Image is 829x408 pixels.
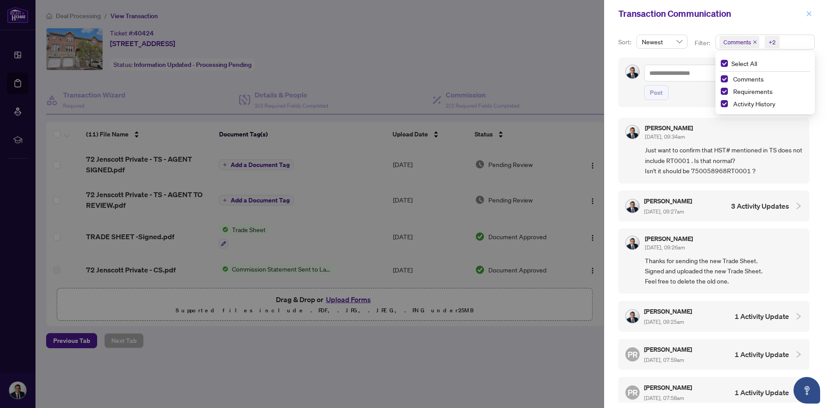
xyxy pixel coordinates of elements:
[628,386,638,399] span: PR
[731,201,789,211] h4: 3 Activity Updates
[645,133,685,140] span: [DATE], 09:34am
[645,244,685,251] span: [DATE], 09:26am
[644,306,693,316] h5: [PERSON_NAME]
[719,36,759,48] span: Comments
[769,38,776,47] div: +2
[735,311,789,322] h4: 1 Activity Update
[794,377,820,404] button: Open asap
[626,125,639,139] img: Profile Icon
[644,357,684,363] span: [DATE], 07:59am
[644,395,684,401] span: [DATE], 07:58am
[644,196,693,206] h5: [PERSON_NAME]
[644,344,693,354] h5: [PERSON_NAME]
[645,125,693,131] h5: [PERSON_NAME]
[733,100,775,108] span: Activity History
[626,310,639,323] img: Profile Icon
[730,98,809,109] span: Activity History
[644,85,668,100] button: Post
[644,319,684,325] span: [DATE], 09:25am
[645,236,693,242] h5: [PERSON_NAME]
[626,65,639,78] img: Profile Icon
[723,38,751,47] span: Comments
[735,387,789,398] h4: 1 Activity Update
[806,11,812,17] span: close
[618,301,809,332] div: Profile Icon[PERSON_NAME] [DATE], 09:25am1 Activity Update
[753,40,757,44] span: close
[794,312,802,320] span: collapsed
[728,58,761,68] span: Select All
[794,350,802,358] span: collapsed
[618,377,809,408] div: PR[PERSON_NAME] [DATE], 07:58am1 Activity Update
[618,190,809,221] div: Profile Icon[PERSON_NAME] [DATE], 09:27am3 Activity Updates
[794,202,802,210] span: collapsed
[644,382,693,392] h5: [PERSON_NAME]
[644,208,684,215] span: [DATE], 09:27am
[645,256,802,287] span: Thanks for sending the new Trade Sheet. Signed and uploaded the new Trade Sheet. Feel free to del...
[721,88,728,95] span: Select Requirements
[735,349,789,360] h4: 1 Activity Update
[618,7,803,20] div: Transaction Communication
[626,199,639,213] img: Profile Icon
[642,35,682,48] span: Newest
[626,236,639,249] img: Profile Icon
[645,145,802,176] span: Just want to confirm that HST# mentioned in TS does not include RT0001 . Is that normal? Isn't it...
[721,100,728,107] span: Select Activity History
[618,339,809,370] div: PR[PERSON_NAME] [DATE], 07:59am1 Activity Update
[733,75,764,83] span: Comments
[721,75,728,82] span: Select Comments
[628,348,638,361] span: PR
[730,86,809,97] span: Requirements
[618,37,633,47] p: Sort:
[733,87,773,95] span: Requirements
[695,38,711,48] p: Filter:
[730,74,809,84] span: Comments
